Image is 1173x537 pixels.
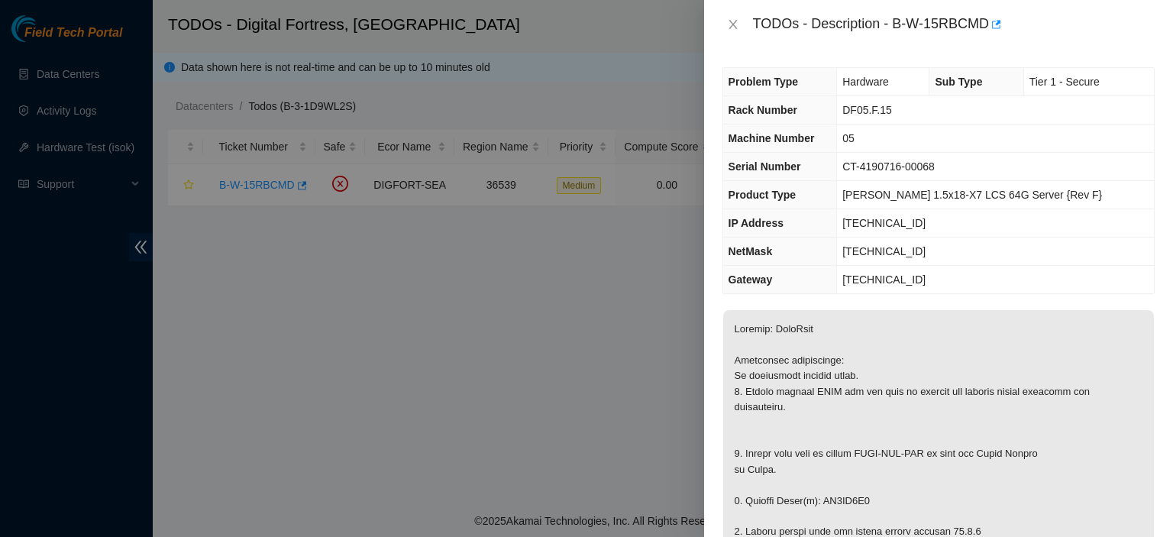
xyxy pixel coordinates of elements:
span: Machine Number [729,132,815,144]
span: Gateway [729,273,773,286]
div: TODOs - Description - B-W-15RBCMD [753,12,1155,37]
button: Close [722,18,744,32]
span: [PERSON_NAME] 1.5x18-X7 LCS 64G Server {Rev F} [842,189,1102,201]
span: 05 [842,132,855,144]
span: [TECHNICAL_ID] [842,217,926,229]
span: close [727,18,739,31]
span: Serial Number [729,160,801,173]
span: Tier 1 - Secure [1029,76,1100,88]
span: [TECHNICAL_ID] [842,273,926,286]
span: Sub Type [935,76,982,88]
span: DF05.F.15 [842,104,892,116]
span: IP Address [729,217,784,229]
span: NetMask [729,245,773,257]
span: Rack Number [729,104,797,116]
span: Hardware [842,76,889,88]
span: Problem Type [729,76,799,88]
span: [TECHNICAL_ID] [842,245,926,257]
span: CT-4190716-00068 [842,160,935,173]
span: Product Type [729,189,796,201]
